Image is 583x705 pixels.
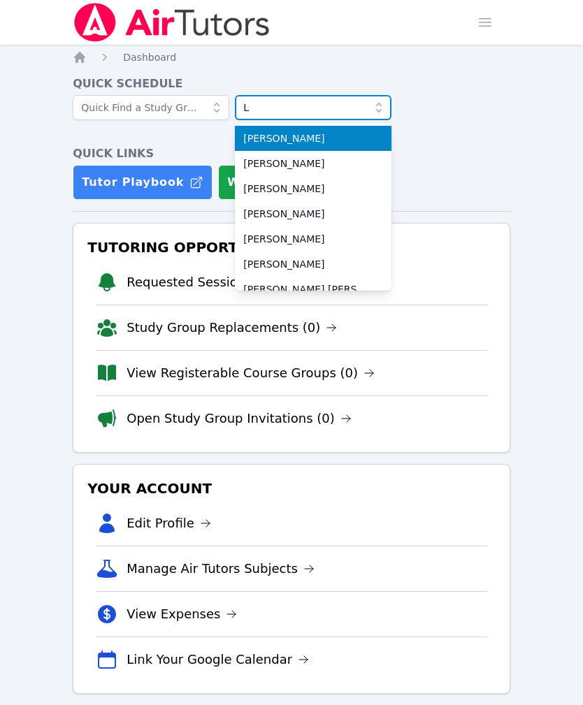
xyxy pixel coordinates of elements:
[243,182,383,196] span: [PERSON_NAME]
[127,318,337,337] a: Study Group Replacements (0)
[235,95,391,120] input: Quick Find a Student
[73,50,510,64] nav: Breadcrumb
[123,50,176,64] a: Dashboard
[243,131,383,145] span: [PERSON_NAME]
[127,514,211,533] a: Edit Profile
[127,559,315,579] a: Manage Air Tutors Subjects
[127,409,352,428] a: Open Study Group Invitations (0)
[243,157,383,170] span: [PERSON_NAME]
[73,165,213,200] a: Tutor Playbook
[127,272,291,292] a: Requested Sessions (0)
[73,3,271,42] img: Air Tutors
[73,145,510,162] h4: Quick Links
[85,235,498,260] h3: Tutoring Opportunities
[243,257,383,271] span: [PERSON_NAME]
[85,476,498,501] h3: Your Account
[127,604,237,624] a: View Expenses
[73,95,229,120] input: Quick Find a Study Group
[218,165,378,200] button: Whiteboard Home
[127,363,375,383] a: View Registerable Course Groups (0)
[243,232,383,246] span: [PERSON_NAME]
[123,52,176,63] span: Dashboard
[243,282,383,296] span: [PERSON_NAME] [PERSON_NAME]
[73,75,510,92] h4: Quick Schedule
[127,650,309,669] a: Link Your Google Calendar
[243,207,383,221] span: [PERSON_NAME]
